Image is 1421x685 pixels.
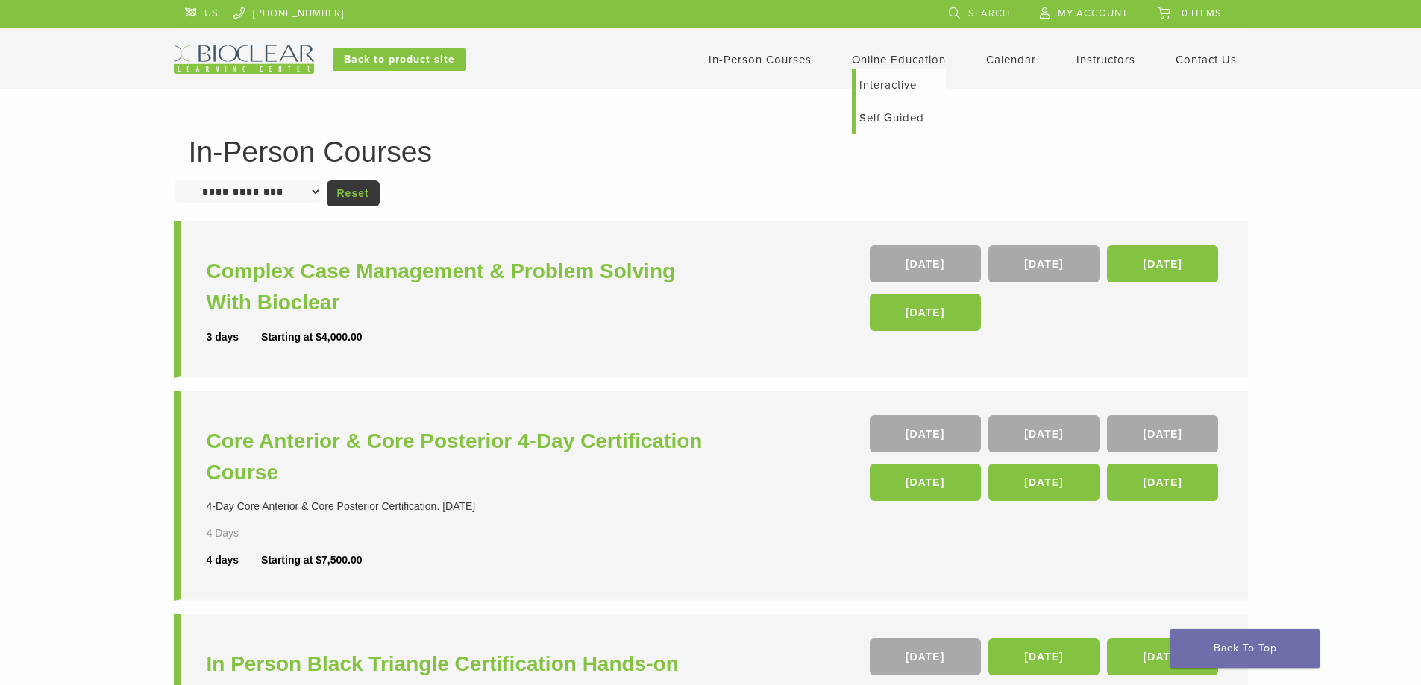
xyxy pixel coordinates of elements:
[988,415,1100,452] a: [DATE]
[327,180,380,206] a: Reset
[870,415,981,452] a: [DATE]
[852,53,946,66] a: Online Education
[1107,245,1218,282] a: [DATE]
[856,101,946,134] a: Self Guided
[1107,415,1218,452] a: [DATE]
[1076,53,1135,66] a: Instructors
[968,7,1010,19] span: Search
[333,48,466,71] a: Back to product site
[207,525,283,541] div: 4 Days
[856,69,946,101] a: Interactive
[207,552,262,568] div: 4 days
[870,464,981,501] a: [DATE]
[709,53,812,66] a: In-Person Courses
[207,426,715,488] a: Core Anterior & Core Posterior 4-Day Certification Course
[988,245,1100,282] a: [DATE]
[870,245,1223,338] div: , , ,
[207,256,715,318] a: Complex Case Management & Problem Solving With Bioclear
[988,638,1100,675] a: [DATE]
[1058,7,1128,19] span: My Account
[207,499,715,514] div: 4-Day Core Anterior & Core Posterior Certification. [DATE]
[1170,629,1320,668] a: Back To Top
[1107,464,1218,501] a: [DATE]
[174,45,314,74] img: Bioclear
[1176,53,1237,66] a: Contact Us
[870,638,981,675] a: [DATE]
[988,464,1100,501] a: [DATE]
[261,329,362,345] div: Starting at $4,000.00
[870,245,981,282] a: [DATE]
[189,137,1233,166] h1: In-Person Courses
[207,329,262,345] div: 3 days
[870,415,1223,508] div: , , , , ,
[986,53,1036,66] a: Calendar
[1182,7,1222,19] span: 0 items
[1107,638,1218,675] a: [DATE]
[870,294,981,331] a: [DATE]
[261,552,362,568] div: Starting at $7,500.00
